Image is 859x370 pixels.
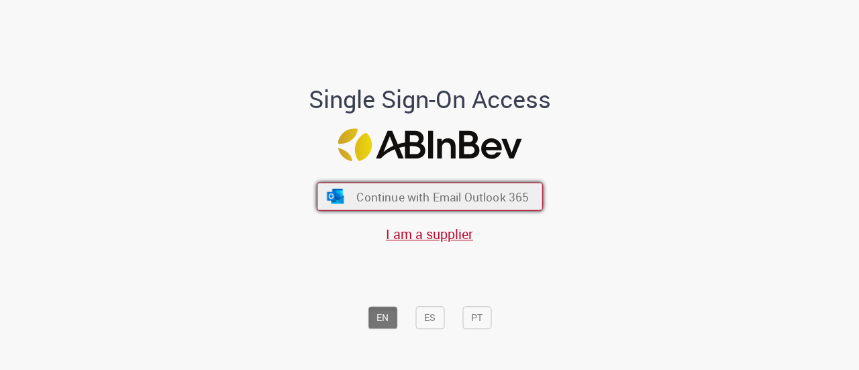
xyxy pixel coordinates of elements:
[325,189,345,204] img: ícone Azure/Microsoft 360
[356,189,529,204] span: Continue with Email Outlook 365
[386,225,473,243] a: I am a supplier
[415,306,444,329] button: ES
[317,183,543,211] button: ícone Azure/Microsoft 360 Continue with Email Outlook 365
[338,128,521,161] img: Logo ABInBev
[462,306,491,329] button: PT
[368,306,397,329] button: EN
[244,86,616,113] h1: Single Sign-On Access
